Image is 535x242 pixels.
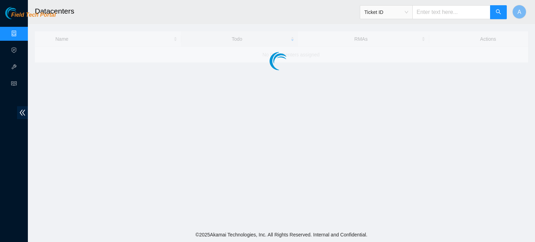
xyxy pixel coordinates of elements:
[496,9,501,16] span: search
[490,5,507,19] button: search
[11,78,17,92] span: read
[518,8,521,16] span: A
[11,12,56,18] span: Field Tech Portal
[364,7,408,17] span: Ticket ID
[412,5,490,19] input: Enter text here...
[5,13,56,22] a: Akamai TechnologiesField Tech Portal
[28,227,535,242] footer: © 2025 Akamai Technologies, Inc. All Rights Reserved. Internal and Confidential.
[17,106,28,119] span: double-left
[512,5,526,19] button: A
[5,7,35,19] img: Akamai Technologies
